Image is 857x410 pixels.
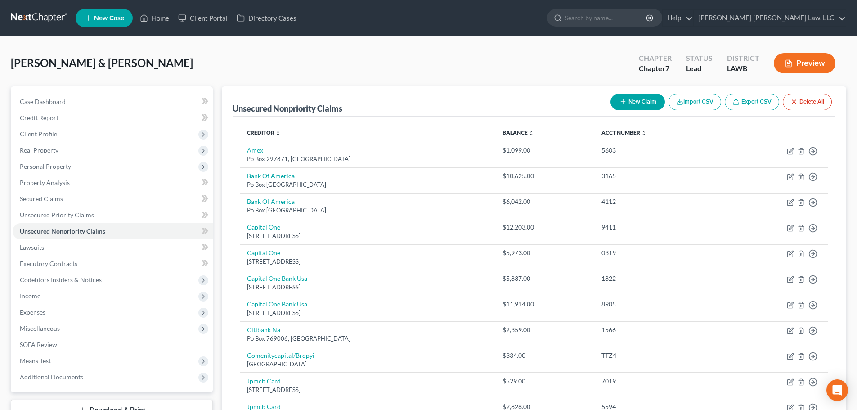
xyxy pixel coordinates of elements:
a: SOFA Review [13,337,213,353]
div: 8905 [601,300,716,309]
a: Case Dashboard [13,94,213,110]
button: New Claim [610,94,665,110]
span: 7 [665,64,669,72]
span: Unsecured Priority Claims [20,211,94,219]
a: Jpmcb Card [247,377,281,385]
button: Delete All [783,94,832,110]
span: Lawsuits [20,243,44,251]
div: $529.00 [503,377,588,386]
a: Lawsuits [13,239,213,256]
a: Creditor unfold_more [247,129,281,136]
span: Codebtors Insiders & Notices [20,276,102,284]
div: $10,625.00 [503,171,588,180]
div: [STREET_ADDRESS] [247,309,488,317]
span: Unsecured Nonpriority Claims [20,227,105,235]
div: [STREET_ADDRESS] [247,386,488,394]
a: Client Portal [174,10,232,26]
div: Po Box 769006, [GEOGRAPHIC_DATA] [247,334,488,343]
div: Po Box [GEOGRAPHIC_DATA] [247,206,488,215]
a: Unsecured Nonpriority Claims [13,223,213,239]
button: Preview [774,53,835,73]
div: TTZ4 [601,351,716,360]
a: Export CSV [725,94,779,110]
div: Status [686,53,713,63]
div: $5,837.00 [503,274,588,283]
span: Secured Claims [20,195,63,203]
div: $2,359.00 [503,325,588,334]
div: District [727,53,759,63]
a: Executory Contracts [13,256,213,272]
div: 1822 [601,274,716,283]
div: [STREET_ADDRESS] [247,283,488,292]
div: 1566 [601,325,716,334]
span: [PERSON_NAME] & [PERSON_NAME] [11,56,193,69]
a: Capital One [247,223,280,231]
div: $1,099.00 [503,146,588,155]
i: unfold_more [641,131,646,136]
a: Bank Of America [247,172,295,180]
span: Real Property [20,146,58,154]
div: $11,914.00 [503,300,588,309]
a: Comenitycapital/Brdpyi [247,351,314,359]
div: Unsecured Nonpriority Claims [233,103,342,114]
a: Balance unfold_more [503,129,534,136]
a: Capital One Bank Usa [247,300,307,308]
a: Amex [247,146,263,154]
div: 4112 [601,197,716,206]
a: [PERSON_NAME] [PERSON_NAME] Law, LLC [694,10,846,26]
a: Capital One [247,249,280,257]
div: Po Box [GEOGRAPHIC_DATA] [247,180,488,189]
a: Help [663,10,693,26]
div: Lead [686,63,713,74]
span: Miscellaneous [20,324,60,332]
button: Import CSV [669,94,721,110]
div: [STREET_ADDRESS] [247,257,488,266]
span: Income [20,292,40,300]
div: [STREET_ADDRESS] [247,232,488,240]
div: $6,042.00 [503,197,588,206]
a: Acct Number unfold_more [601,129,646,136]
div: [GEOGRAPHIC_DATA] [247,360,488,369]
span: New Case [94,15,124,22]
i: unfold_more [529,131,534,136]
span: Expenses [20,308,45,316]
a: Home [135,10,174,26]
div: Chapter [639,63,672,74]
div: Chapter [639,53,672,63]
span: SOFA Review [20,341,57,348]
div: 9411 [601,223,716,232]
span: Personal Property [20,162,71,170]
div: $5,973.00 [503,248,588,257]
div: 3165 [601,171,716,180]
span: Case Dashboard [20,98,66,105]
a: Citibank Na [247,326,280,333]
a: Credit Report [13,110,213,126]
a: Secured Claims [13,191,213,207]
span: Means Test [20,357,51,365]
a: Bank Of America [247,198,295,205]
i: unfold_more [275,131,281,136]
div: $12,203.00 [503,223,588,232]
div: 7019 [601,377,716,386]
span: Client Profile [20,130,57,138]
div: 5603 [601,146,716,155]
span: Credit Report [20,114,58,122]
div: 0319 [601,248,716,257]
div: Po Box 297871, [GEOGRAPHIC_DATA] [247,155,488,163]
span: Property Analysis [20,179,70,186]
a: Unsecured Priority Claims [13,207,213,223]
div: Open Intercom Messenger [826,379,848,401]
div: LAWB [727,63,759,74]
div: $334.00 [503,351,588,360]
span: Additional Documents [20,373,83,381]
a: Capital One Bank Usa [247,275,307,282]
a: Property Analysis [13,175,213,191]
a: Directory Cases [232,10,301,26]
span: Executory Contracts [20,260,77,267]
input: Search by name... [565,9,647,26]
